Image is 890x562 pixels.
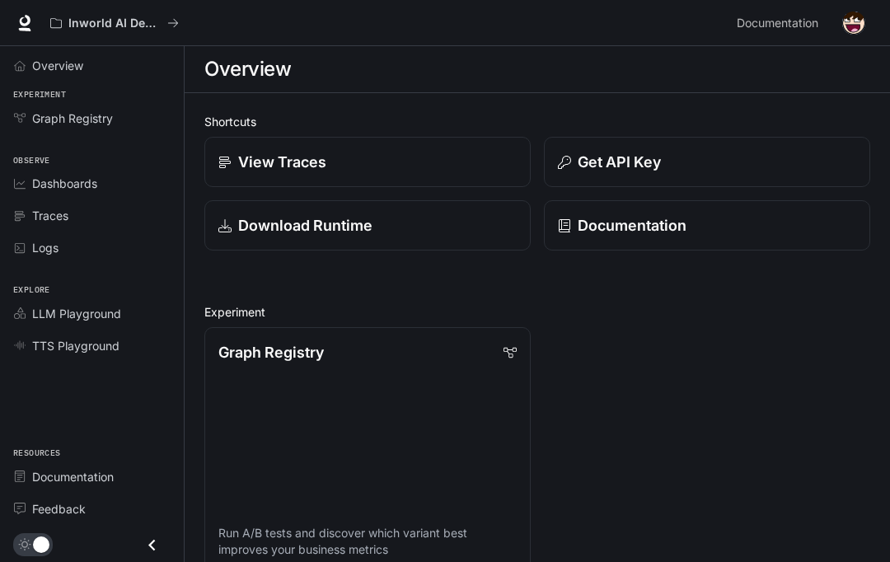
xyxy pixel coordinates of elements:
[737,13,818,34] span: Documentation
[544,200,870,251] a: Documentation
[578,151,661,173] p: Get API Key
[43,7,186,40] button: All workspaces
[7,299,177,328] a: LLM Playground
[32,468,114,485] span: Documentation
[7,201,177,230] a: Traces
[7,51,177,80] a: Overview
[32,175,97,192] span: Dashboards
[68,16,161,30] p: Inworld AI Demos
[133,528,171,562] button: Close drawer
[7,233,177,262] a: Logs
[32,337,119,354] span: TTS Playground
[32,500,86,518] span: Feedback
[7,494,177,523] a: Feedback
[32,57,83,74] span: Overview
[7,104,177,133] a: Graph Registry
[32,305,121,322] span: LLM Playground
[204,200,531,251] a: Download Runtime
[32,110,113,127] span: Graph Registry
[7,169,177,198] a: Dashboards
[218,525,517,558] p: Run A/B tests and discover which variant best improves your business metrics
[544,137,870,187] button: Get API Key
[238,151,326,173] p: View Traces
[204,303,870,321] h2: Experiment
[730,7,831,40] a: Documentation
[204,53,291,86] h1: Overview
[204,137,531,187] a: View Traces
[204,113,870,130] h2: Shortcuts
[842,12,865,35] img: User avatar
[837,7,870,40] button: User avatar
[238,214,372,237] p: Download Runtime
[32,207,68,224] span: Traces
[32,239,59,256] span: Logs
[7,462,177,491] a: Documentation
[7,331,177,360] a: TTS Playground
[578,214,686,237] p: Documentation
[33,535,49,553] span: Dark mode toggle
[218,341,324,363] p: Graph Registry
